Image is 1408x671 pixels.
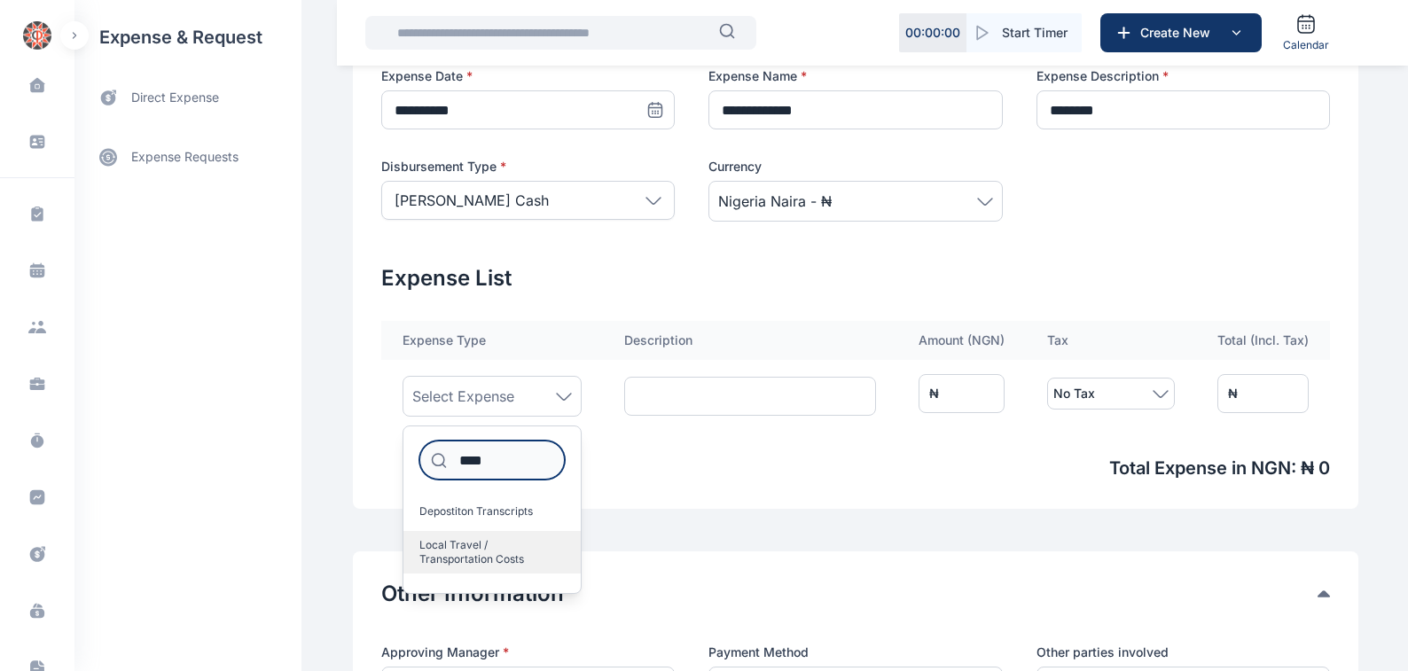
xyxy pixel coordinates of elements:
[419,504,533,519] span: Depostiton Transcripts
[603,321,897,360] th: Description
[381,158,675,176] label: Disbursement Type
[74,74,301,121] a: direct expense
[419,538,551,566] span: Local Travel / Transportation Costs
[1036,67,1330,85] label: Expense Description
[1053,383,1095,404] span: No Tax
[708,67,1002,85] label: Expense Name
[1276,6,1336,59] a: Calendar
[708,158,762,176] span: Currency
[1002,24,1068,42] span: Start Timer
[1133,24,1225,42] span: Create New
[131,89,219,107] span: direct expense
[412,386,514,407] span: Select Expense
[1036,644,1169,661] span: Other parties involved
[966,13,1082,52] button: Start Timer
[381,580,1318,608] button: Other Information
[381,67,675,85] label: Expense Date
[381,321,603,360] th: Expense Type
[708,644,1002,661] label: Payment Method
[1283,38,1329,52] span: Calendar
[905,24,960,42] p: 00 : 00 : 00
[381,644,509,661] span: Approving Manager
[381,580,1330,608] div: Other Information
[929,385,939,402] div: ₦
[74,121,301,178] div: expense requests
[897,321,1026,360] th: Amount ( NGN )
[74,136,301,178] a: expense requests
[381,456,1330,480] span: Total Expense in NGN : ₦ 0
[1196,321,1330,360] th: Total (Incl. Tax)
[1026,321,1196,360] th: Tax
[718,191,832,212] span: Nigeria Naira - ₦
[395,190,549,211] p: [PERSON_NAME] Cash
[1228,385,1238,402] div: ₦
[381,264,1330,293] h2: Expense List
[1100,13,1262,52] button: Create New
